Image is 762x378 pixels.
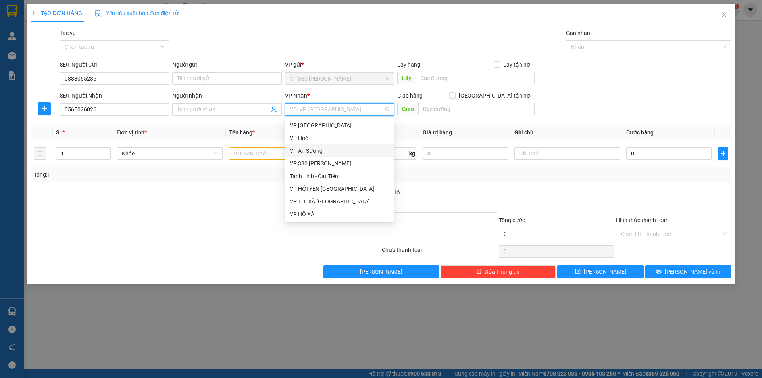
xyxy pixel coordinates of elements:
span: Đơn vị tính [117,129,147,136]
input: 0 [423,147,508,160]
div: VP 330 [PERSON_NAME] [290,159,389,168]
button: delete [34,147,46,160]
div: Người gửi [172,60,281,69]
div: Chưa thanh toán [381,246,498,259]
th: Ghi chú [511,125,623,140]
span: Lấy [397,72,416,84]
span: SL [56,129,62,136]
div: VP 330 Lê Duẫn [285,157,394,170]
span: Xóa Thông tin [485,267,520,276]
button: deleteXóa Thông tin [441,265,556,278]
span: Yêu cầu xuất hóa đơn điện tử [95,10,179,16]
div: VP Đà Lạt [285,119,394,132]
div: Tổng: 1 [34,170,294,179]
span: Cước hàng [626,129,654,136]
div: Tánh Linh - Cát Tiên [285,170,394,182]
div: VP HỒ XÁ [290,210,389,219]
label: Tác vụ [60,30,76,36]
img: icon [95,10,101,17]
div: VP An Sương [285,144,394,157]
span: TẠO ĐƠN HÀNG [31,10,82,16]
span: Giá trị hàng [423,129,452,136]
div: VP THỊ XÃ QUẢNG TRỊ [285,195,394,208]
span: [PERSON_NAME] [360,267,402,276]
div: VP An Sương [290,146,389,155]
span: [PERSON_NAME] [584,267,626,276]
div: VP Huế [290,134,389,142]
button: plus [718,147,728,160]
div: VP Huế [285,132,394,144]
button: [PERSON_NAME] [323,265,439,278]
span: kg [408,147,416,160]
span: VP 330 Lê Duẫn [290,73,389,84]
span: VP Nhận [285,92,307,99]
span: Tên hàng [229,129,255,136]
span: Thu Hộ [382,189,400,196]
span: [PERSON_NAME] và In [665,267,720,276]
input: Dọc đường [416,72,535,84]
div: VP [GEOGRAPHIC_DATA] [290,121,389,130]
span: delete [476,269,482,275]
button: Close [713,4,735,26]
div: SĐT Người Nhận [60,91,169,100]
span: Giao [397,103,418,115]
span: user-add [271,106,277,113]
div: VP THỊ XÃ [GEOGRAPHIC_DATA] [290,197,389,206]
button: printer[PERSON_NAME] và In [645,265,731,278]
div: VP HỒ XÁ [285,208,394,221]
button: plus [38,102,51,115]
span: Giao hàng [397,92,423,99]
div: VP HỘI YÊN HẢI LĂNG [285,182,394,195]
button: save[PERSON_NAME] [557,265,643,278]
div: VP HỘI YÊN [GEOGRAPHIC_DATA] [290,184,389,193]
span: plus [718,150,728,157]
div: Tánh Linh - Cát Tiên [290,172,389,180]
span: printer [656,269,662,275]
div: Người nhận [172,91,281,100]
input: Dọc đường [418,103,535,115]
div: SĐT Người Gửi [60,60,169,69]
span: close [721,12,727,18]
input: VD: Bàn, Ghế [229,147,335,160]
span: plus [31,10,36,16]
span: Tổng cước [499,217,525,223]
span: Lấy tận nơi [500,60,535,69]
span: Lấy hàng [397,61,420,68]
div: VP gửi [285,60,394,69]
input: Ghi Chú [514,147,620,160]
span: plus [38,106,50,112]
label: Gán nhãn [566,30,590,36]
span: [GEOGRAPHIC_DATA] tận nơi [456,91,535,100]
label: Hình thức thanh toán [616,217,669,223]
span: Khác [122,148,218,159]
span: save [575,269,581,275]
